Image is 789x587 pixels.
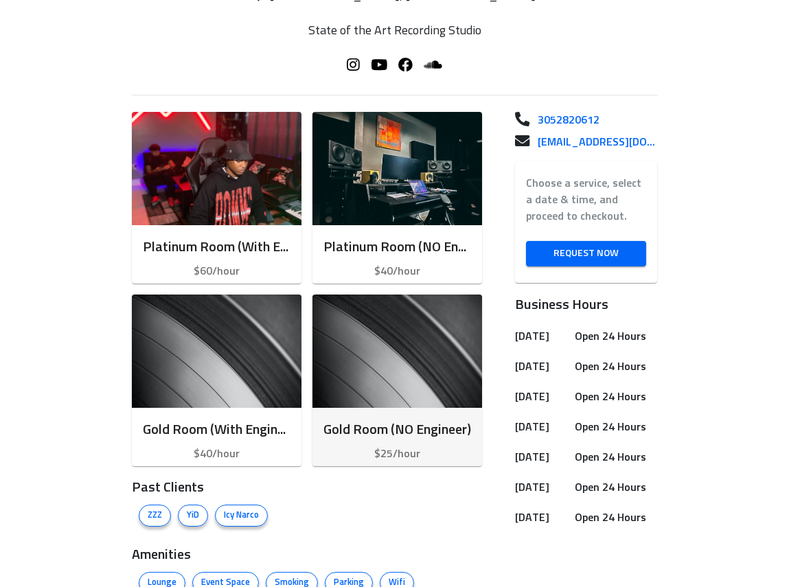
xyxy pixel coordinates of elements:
[515,448,569,467] h6: [DATE]
[132,295,301,466] button: Gold Room (With Engineer)$40/hour
[143,419,290,441] h6: Gold Room (With Engineer)
[527,112,657,128] a: 3052820612
[143,263,290,279] p: $60/hour
[575,417,652,437] h6: Open 24 Hours
[219,23,570,38] p: State of the Art Recording Studio
[515,417,569,437] h6: [DATE]
[323,446,471,462] p: $25/hour
[312,295,482,466] button: Gold Room (NO Engineer)$25/hour
[132,544,483,565] h3: Amenities
[132,477,483,498] h3: Past Clients
[575,387,652,406] h6: Open 24 Hours
[526,241,646,266] a: Request Now
[515,294,657,316] h6: Business Hours
[515,357,569,376] h6: [DATE]
[132,112,301,284] button: Platinum Room (With Engineer)$60/hour
[312,112,482,284] button: Platinum Room (NO Engineer)$40/hour
[143,236,290,258] h6: Platinum Room (With Engineer)
[515,478,569,497] h6: [DATE]
[575,508,652,527] h6: Open 24 Hours
[179,509,207,522] span: YiD
[515,327,569,346] h6: [DATE]
[132,295,301,408] img: Room image
[323,263,471,279] p: $40/hour
[575,448,652,467] h6: Open 24 Hours
[526,175,646,225] label: Choose a service, select a date & time, and proceed to checkout.
[312,295,482,408] img: Room image
[515,508,569,527] h6: [DATE]
[515,387,569,406] h6: [DATE]
[527,134,657,150] a: [EMAIL_ADDRESS][DOMAIN_NAME]
[143,446,290,462] p: $40/hour
[537,245,635,262] span: Request Now
[575,478,652,497] h6: Open 24 Hours
[132,112,301,225] img: Room image
[323,419,471,441] h6: Gold Room (NO Engineer)
[575,327,652,346] h6: Open 24 Hours
[312,112,482,225] img: Room image
[139,509,170,522] span: ZZZ
[323,236,471,258] h6: Platinum Room (NO Engineer)
[216,509,267,522] span: Icy Narco
[575,357,652,376] h6: Open 24 Hours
